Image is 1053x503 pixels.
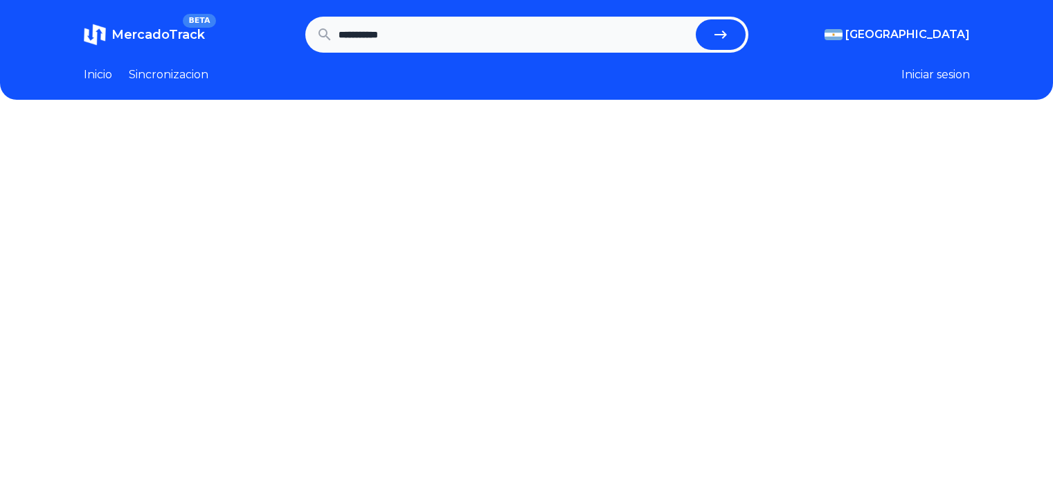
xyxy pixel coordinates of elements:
[84,67,112,83] a: Inicio
[84,24,205,46] a: MercadoTrackBETA
[129,67,208,83] a: Sincronizacion
[825,26,970,43] button: [GEOGRAPHIC_DATA]
[901,67,970,83] button: Iniciar sesion
[84,24,106,46] img: MercadoTrack
[845,26,970,43] span: [GEOGRAPHIC_DATA]
[111,27,205,42] span: MercadoTrack
[825,29,843,40] img: Argentina
[183,14,215,28] span: BETA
